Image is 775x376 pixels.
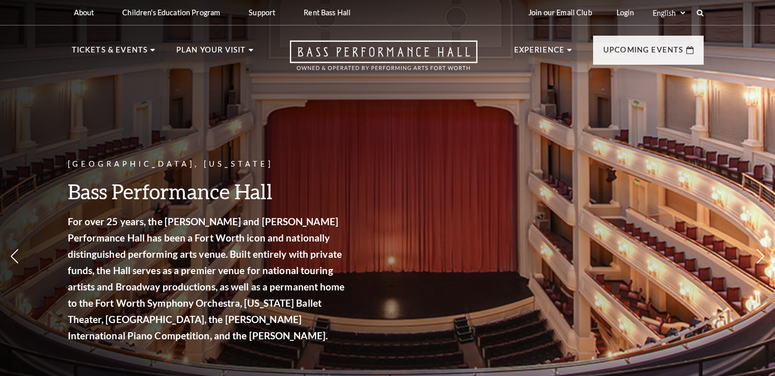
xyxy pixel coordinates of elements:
p: Plan Your Visit [176,44,246,62]
p: Rent Bass Hall [304,8,351,17]
p: About [74,8,94,17]
h3: Bass Performance Hall [68,178,348,204]
p: Support [249,8,275,17]
p: Tickets & Events [72,44,148,62]
p: Children's Education Program [122,8,220,17]
p: Experience [514,44,565,62]
select: Select: [651,8,687,18]
p: [GEOGRAPHIC_DATA], [US_STATE] [68,158,348,171]
strong: For over 25 years, the [PERSON_NAME] and [PERSON_NAME] Performance Hall has been a Fort Worth ico... [68,216,345,341]
p: Upcoming Events [603,44,684,62]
